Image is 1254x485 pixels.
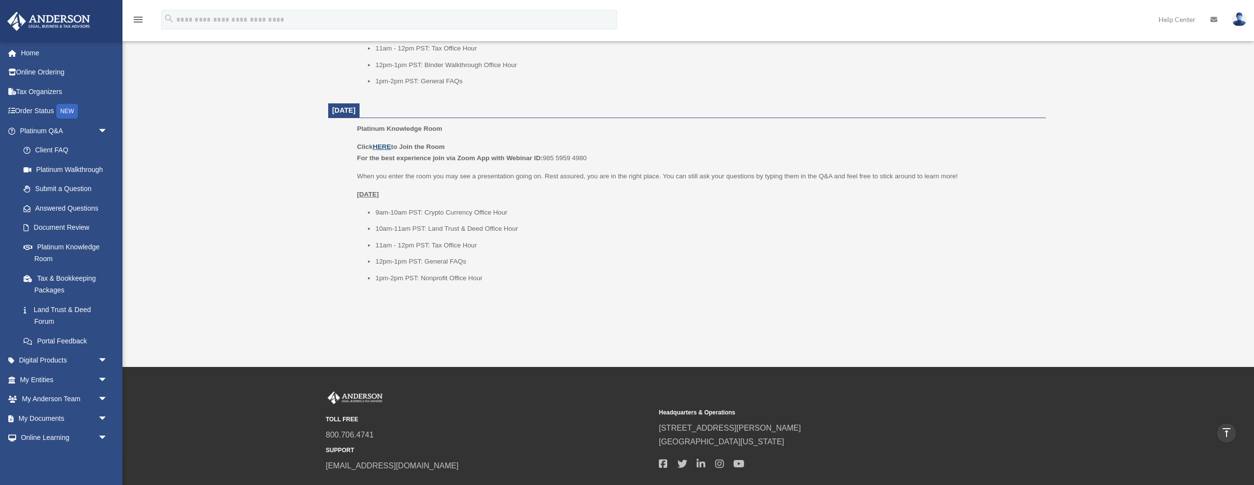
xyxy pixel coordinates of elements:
[326,445,652,456] small: SUPPORT
[357,141,1039,164] p: 985 5959 4980
[164,13,174,24] i: search
[1232,12,1247,26] img: User Pic
[7,63,122,82] a: Online Ordering
[14,268,122,300] a: Tax & Bookkeeping Packages
[7,351,122,370] a: Digital Productsarrow_drop_down
[14,237,118,268] a: Platinum Knowledge Room
[375,75,1039,87] li: 1pm-2pm PST: General FAQs
[375,59,1039,71] li: 12pm-1pm PST: Binder Walkthrough Office Hour
[132,14,144,25] i: menu
[1216,423,1237,443] a: vertical_align_top
[14,331,122,351] a: Portal Feedback
[332,106,356,114] span: [DATE]
[98,389,118,410] span: arrow_drop_down
[7,409,122,428] a: My Documentsarrow_drop_down
[98,428,118,448] span: arrow_drop_down
[357,154,543,162] b: For the best experience join via Zoom App with Webinar ID:
[132,17,144,25] a: menu
[1221,427,1232,438] i: vertical_align_top
[357,143,445,150] b: Click to Join the Room
[375,256,1039,267] li: 12pm-1pm PST: General FAQs
[14,300,122,331] a: Land Trust & Deed Forum
[659,424,801,432] a: [STREET_ADDRESS][PERSON_NAME]
[14,198,122,218] a: Answered Questions
[375,207,1039,218] li: 9am-10am PST: Crypto Currency Office Hour
[7,121,122,141] a: Platinum Q&Aarrow_drop_down
[7,428,122,448] a: Online Learningarrow_drop_down
[373,143,391,150] a: HERE
[357,125,442,132] span: Platinum Knowledge Room
[7,447,122,467] a: Billingarrow_drop_down
[375,240,1039,251] li: 11am - 12pm PST: Tax Office Hour
[4,12,93,31] img: Anderson Advisors Platinum Portal
[326,431,374,439] a: 800.706.4741
[7,82,122,101] a: Tax Organizers
[659,437,784,446] a: [GEOGRAPHIC_DATA][US_STATE]
[7,101,122,121] a: Order StatusNEW
[326,391,385,404] img: Anderson Advisors Platinum Portal
[98,370,118,390] span: arrow_drop_down
[357,191,379,198] u: [DATE]
[98,447,118,467] span: arrow_drop_down
[7,389,122,409] a: My Anderson Teamarrow_drop_down
[14,141,122,160] a: Client FAQ
[7,43,122,63] a: Home
[56,104,78,119] div: NEW
[98,351,118,371] span: arrow_drop_down
[375,43,1039,54] li: 11am - 12pm PST: Tax Office Hour
[7,370,122,389] a: My Entitiesarrow_drop_down
[14,179,122,199] a: Submit a Question
[14,160,122,179] a: Platinum Walkthrough
[659,408,985,418] small: Headquarters & Operations
[375,272,1039,284] li: 1pm-2pm PST: Nonprofit Office Hour
[326,461,458,470] a: [EMAIL_ADDRESS][DOMAIN_NAME]
[375,223,1039,235] li: 10am-11am PST: Land Trust & Deed Office Hour
[14,218,122,238] a: Document Review
[326,414,652,425] small: TOLL FREE
[98,121,118,141] span: arrow_drop_down
[98,409,118,429] span: arrow_drop_down
[357,170,1039,182] p: When you enter the room you may see a presentation going on. Rest assured, you are in the right p...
